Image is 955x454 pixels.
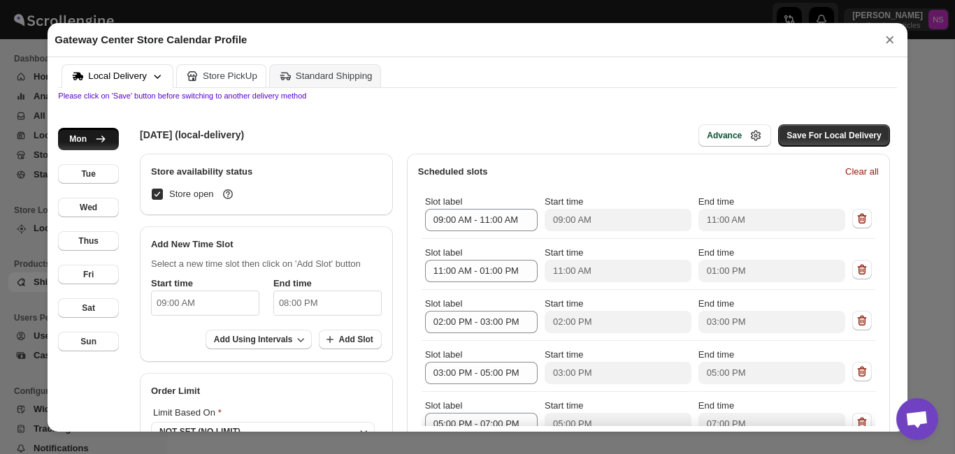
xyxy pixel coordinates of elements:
div: Local Delivery [88,71,147,81]
button: Thus [58,231,119,251]
button: Local Delivery [62,64,173,88]
div: Slot label [425,399,538,435]
button: Sun [58,332,119,351]
button: NOT SET (NO LIMIT) [151,422,375,441]
div: Wed [80,202,97,213]
h2: Gateway Center Store Calendar Profile [55,33,247,47]
div: Tue [81,168,95,180]
span: Store open [169,187,235,201]
div: End time [698,195,845,231]
div: NOT SET (NO LIMIT) [159,426,240,437]
h2: Order Limit [151,384,382,398]
p: Limit Based On [151,404,375,422]
p: Please click on 'Save' button before switching to another delivery method [58,91,896,100]
span: Add Slot [338,334,373,345]
div: Slot label [425,348,538,384]
button: Advance [698,124,771,147]
b: Start time [151,278,193,288]
div: Store PickUp [203,71,257,81]
span: Add Using Intervals [214,334,293,345]
p: Select a new time slot then click on 'Add Slot' button [151,257,382,271]
div: End time [698,297,845,333]
button: Store PickUp [176,64,266,87]
div: End time [698,348,845,384]
h3: Scheduled slots [418,165,834,179]
b: End time [273,278,312,288]
button: Add Slot [319,330,381,349]
div: Mon [69,133,87,145]
button: Sat [58,298,119,318]
div: Slot label [425,246,538,282]
div: Slot label [425,195,538,231]
div: End time [698,399,845,435]
button: Save For Local Delivery [778,124,889,147]
div: Standard Shipping [296,71,373,81]
button: Add Using Intervals [206,330,313,349]
div: Start time [545,297,691,333]
button: Wed [58,198,119,217]
h2: Add New Time Slot [151,237,382,251]
div: Thus [78,235,99,247]
div: Fri [83,269,94,280]
button: Tue [58,164,119,184]
div: Sat [82,302,95,314]
button: Clear all [837,161,887,183]
div: Start time [545,195,691,231]
button: Fri [58,265,119,284]
div: Start time [545,246,691,282]
div: Start time [545,399,691,435]
span: Clear all [845,165,879,179]
div: Sun [80,336,96,347]
div: Start time [545,348,691,384]
div: Open chat [896,398,938,440]
span: Save For Local Delivery [787,130,881,141]
div: Slot label [425,297,538,333]
button: × [879,30,900,50]
div: End time [698,246,845,282]
div: Advance [707,130,742,141]
h5: [DATE] (local-delivery) [140,128,244,142]
button: Mon [58,128,119,150]
button: Standard Shipping [269,64,382,87]
h2: Store availability status [151,165,382,179]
